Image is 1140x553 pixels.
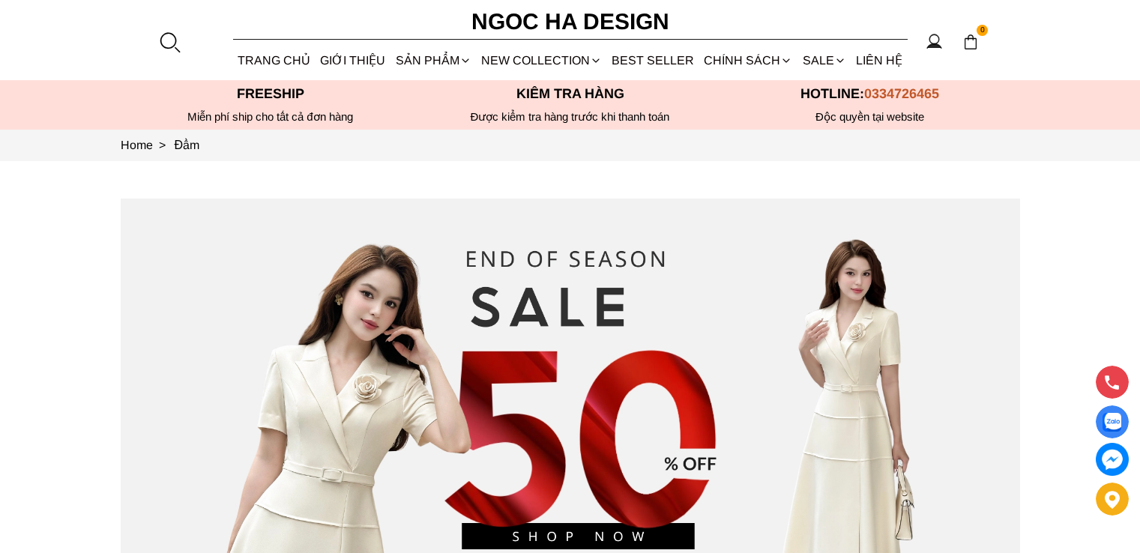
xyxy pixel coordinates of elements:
a: messenger [1096,443,1129,476]
img: img-CART-ICON-ksit0nf1 [962,34,979,50]
div: Chính sách [699,40,797,80]
span: 0334726465 [864,86,939,101]
p: Freeship [121,86,420,102]
a: TRANG CHỦ [233,40,316,80]
span: > [153,139,172,151]
font: Kiểm tra hàng [516,86,624,101]
a: Link to Home [121,139,175,151]
a: Display image [1096,405,1129,438]
a: BEST SELLER [607,40,699,80]
p: Hotline: [720,86,1020,102]
h6: Độc quyền tại website [720,110,1020,124]
a: GIỚI THIỆU [316,40,390,80]
p: Được kiểm tra hàng trước khi thanh toán [420,110,720,124]
img: Display image [1103,413,1121,432]
a: Ngoc Ha Design [458,4,683,40]
a: NEW COLLECTION [476,40,606,80]
div: Miễn phí ship cho tất cả đơn hàng [121,110,420,124]
div: SẢN PHẨM [390,40,476,80]
a: SALE [797,40,851,80]
a: LIÊN HỆ [851,40,907,80]
span: 0 [977,25,989,37]
a: Link to Đầm [175,139,200,151]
